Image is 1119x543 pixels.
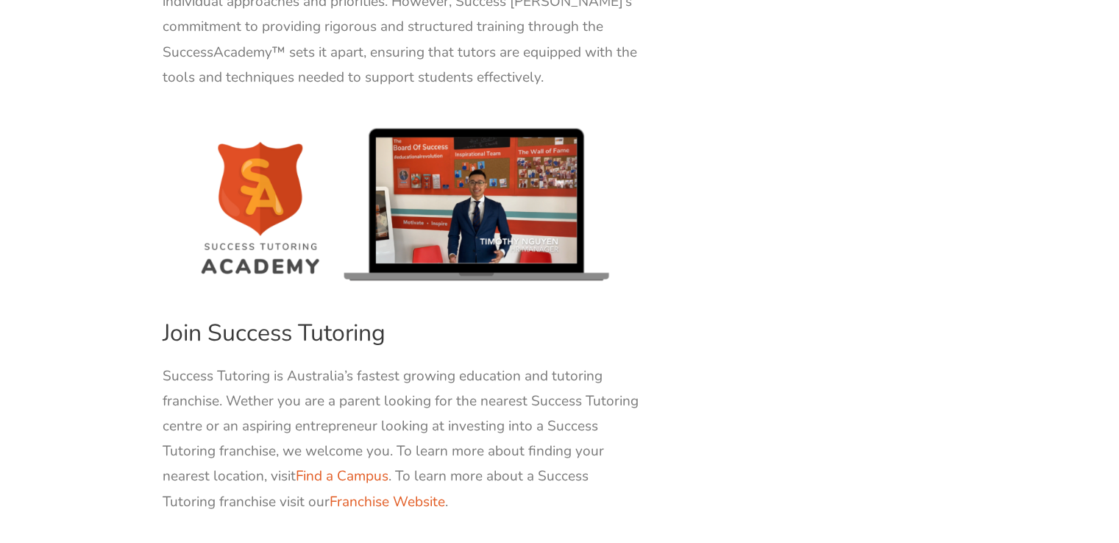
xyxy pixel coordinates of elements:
[180,114,623,293] img: Success Tutoring Academy
[874,377,1119,543] iframe: Chat Widget
[296,466,388,486] a: Find a Campus
[163,318,641,349] h2: Join Success Tutoring
[163,363,641,514] p: Success Tutoring is Australia’s fastest growing education and tutoring franchise. Wether you are ...
[330,492,445,511] a: Franchise Website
